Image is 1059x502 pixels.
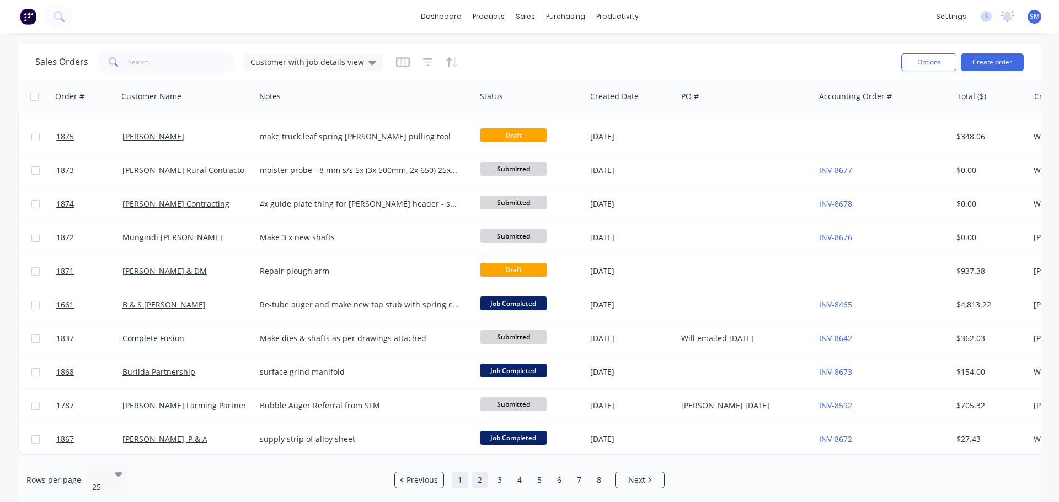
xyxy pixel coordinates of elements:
a: INV-8672 [819,434,852,444]
div: Order # [55,91,84,102]
a: 1867 [56,423,122,456]
h1: Sales Orders [35,57,88,67]
div: [DATE] [590,198,672,209]
div: productivity [591,8,644,25]
a: Page 2 is your current page [472,472,488,488]
span: Submitted [480,330,547,344]
div: Accounting Order # [819,91,892,102]
a: INV-8676 [819,232,852,242]
div: [DATE] [590,299,672,310]
div: moister probe - 8 mm s/s 5x (3x 500mm, 2x 650) 25x25 rhs handle 150 long with small point on one ... [260,165,461,176]
div: $4,813.22 [956,299,1021,310]
span: 1868 [56,366,74,377]
div: 25 [92,482,105,493]
div: Will emailed [DATE] [681,333,804,344]
span: 1837 [56,333,74,344]
a: Mungindi [PERSON_NAME] [122,232,222,242]
div: settings [930,8,972,25]
a: Complete Fusion [122,333,184,343]
div: PO # [681,91,699,102]
a: 1787 [56,389,122,422]
span: Job Completed [480,431,547,445]
span: Previous [407,474,438,485]
div: [DATE] [590,131,672,142]
div: purchasing [541,8,591,25]
a: 1661 [56,288,122,321]
span: 1661 [56,299,74,310]
div: [DATE] [590,232,672,243]
a: Page 8 [591,472,607,488]
div: $154.00 [956,366,1021,377]
div: Make 3 x new shafts [260,232,461,243]
div: $0.00 [956,165,1021,176]
a: INV-8465 [819,299,852,310]
div: $348.06 [956,131,1021,142]
div: [DATE] [590,434,672,445]
div: $705.32 [956,400,1021,411]
a: [PERSON_NAME] Rural Contractors [122,165,252,175]
span: Submitted [480,229,547,243]
a: [PERSON_NAME] [122,131,184,142]
span: Submitted [480,162,547,176]
div: Make dies & shafts as per drawings attached [260,333,461,344]
span: 1787 [56,400,74,411]
span: SM [1030,12,1040,21]
div: [DATE] [590,400,672,411]
div: sales [510,8,541,25]
img: Factory [20,8,36,25]
div: Customer Name [121,91,181,102]
span: Submitted [480,397,547,411]
a: Page 5 [531,472,548,488]
div: $362.03 [956,333,1021,344]
a: B & S [PERSON_NAME] [122,299,206,310]
a: [PERSON_NAME] Farming Partnership [122,400,263,411]
div: supply strip of alloy sheet [260,434,461,445]
a: Page 1 [452,472,468,488]
div: $0.00 [956,198,1021,209]
span: 1872 [56,232,74,243]
div: Notes [259,91,281,102]
ul: Pagination [390,472,669,488]
a: 1874 [56,187,122,220]
div: products [467,8,510,25]
a: INV-8592 [819,400,852,411]
button: Create order [961,53,1024,71]
a: 1873 [56,154,122,187]
div: make truck leaf spring [PERSON_NAME] pulling tool [260,131,461,142]
a: 1868 [56,355,122,388]
span: Job Completed [480,296,547,310]
div: [DATE] [590,366,672,377]
div: $27.43 [956,434,1021,445]
a: dashboard [415,8,467,25]
span: Job Completed [480,364,547,377]
a: Previous page [395,474,443,485]
input: Search... [128,51,236,73]
span: Next [628,474,645,485]
span: 1875 [56,131,74,142]
a: Next page [616,474,664,485]
a: 1875 [56,120,122,153]
span: 1867 [56,434,74,445]
div: Status [480,91,503,102]
a: [PERSON_NAME], P & A [122,434,207,444]
a: Page 3 [491,472,508,488]
a: [PERSON_NAME] & DM [122,266,207,276]
a: 1871 [56,255,122,288]
span: Rows per page [26,474,81,485]
span: 1874 [56,198,74,209]
a: Page 4 [511,472,528,488]
div: $0.00 [956,232,1021,243]
button: Options [901,53,956,71]
div: [DATE] [590,333,672,344]
span: 1871 [56,266,74,277]
span: Customer with job details view [250,56,364,68]
div: Created Date [590,91,639,102]
span: 1873 [56,165,74,176]
a: Page 7 [571,472,587,488]
a: INV-8673 [819,366,852,377]
div: [DATE] [590,165,672,176]
div: Total ($) [957,91,986,102]
a: Burilda Partnership [122,366,195,377]
div: Repair plough arm [260,266,461,277]
div: $937.38 [956,266,1021,277]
